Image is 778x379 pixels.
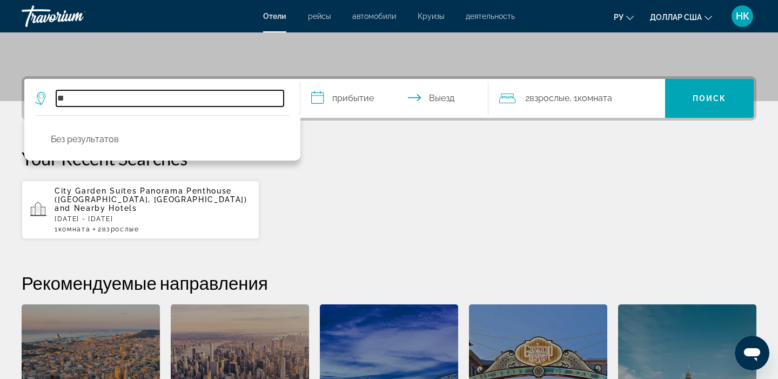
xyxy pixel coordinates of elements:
iframe: Кнопка запуска окна обмена сообщениями [735,336,769,370]
font: 2 [525,93,529,103]
button: Путешественники: 2 взрослых, 0 детей [488,79,666,118]
div: Destination search results [24,115,300,161]
span: City Garden Suites Panorama Penthouse ([GEOGRAPHIC_DATA], [GEOGRAPHIC_DATA]) [55,187,247,204]
p: Без результатов [51,132,119,147]
button: City Garden Suites Panorama Penthouse ([GEOGRAPHIC_DATA], [GEOGRAPHIC_DATA]) and Nearby Hotels[DA... [22,180,259,240]
font: Комната [578,93,612,103]
h2: Рекомендуемые направления [22,272,756,294]
span: 2 [98,225,139,233]
button: Меню пользователя [728,5,756,28]
button: Поиск [665,79,754,118]
font: доллар США [650,13,702,22]
font: НК [736,10,749,22]
a: Отели [263,12,286,21]
button: Выберите дату заезда и выезда [300,79,488,118]
font: Поиск [693,94,727,103]
span: Комната [58,225,91,233]
a: автомобили [352,12,396,21]
span: Взрослые [102,225,139,233]
font: ру [614,13,623,22]
a: Круизы [418,12,444,21]
a: рейсы [308,12,331,21]
a: Травориум [22,2,130,30]
div: Виджет поиска [24,79,754,118]
button: Изменить валюту [650,9,712,25]
p: Your Recent Searches [22,148,756,169]
font: , 1 [569,93,578,103]
font: Взрослые [529,93,569,103]
input: Поиск отеля [56,90,284,107]
p: [DATE] - [DATE] [55,215,251,223]
span: 1 [55,225,90,233]
span: and Nearby Hotels [55,204,137,212]
a: деятельность [466,12,515,21]
button: Изменить язык [614,9,634,25]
